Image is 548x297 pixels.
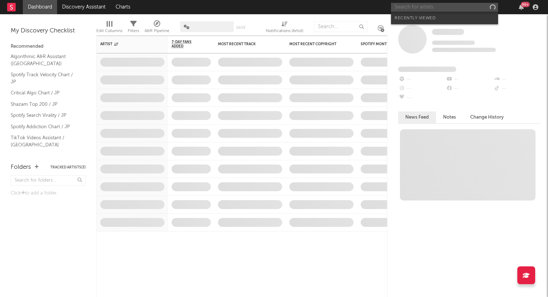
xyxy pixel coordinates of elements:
div: Folders [11,163,31,172]
a: Shazam Top 200 / JP [11,100,78,108]
button: Tracked Artists(3) [50,166,86,169]
span: 0 fans last week [432,48,496,52]
span: Tracking Since: [DATE] [432,41,475,45]
div: -- [493,75,541,84]
input: Search for folders... [11,175,86,186]
input: Search for artists [391,3,498,12]
div: Filters [128,27,139,35]
div: -- [446,75,493,84]
div: Recently Viewed [395,14,494,22]
div: Filters [128,18,139,38]
div: -- [398,75,446,84]
div: A&R Pipeline [144,18,169,38]
div: -- [398,84,446,93]
button: Change History [463,111,511,123]
button: 99+ [519,4,524,10]
div: Click to add a folder. [11,189,86,198]
div: -- [398,93,446,103]
span: Some Artist [432,29,464,35]
button: News Feed [398,111,436,123]
div: Spotify Monthly Listeners [361,42,414,46]
div: Artist [100,42,154,46]
div: Recommended [11,42,86,51]
a: Critical Algo Chart / JP [11,89,78,97]
a: Spotify Search Virality / JP [11,111,78,119]
a: Some Artist [432,28,464,36]
div: -- [493,84,541,93]
a: Algorithmic A&R Assistant ([GEOGRAPHIC_DATA]) [11,53,78,67]
div: Most Recent Track [218,42,272,46]
div: My Discovery Checklist [11,27,86,35]
input: Search... [314,21,367,32]
button: Save [236,26,245,30]
div: Notifications (Artist) [266,27,303,35]
button: Notes [436,111,463,123]
div: -- [446,84,493,93]
a: TikTok Videos Assistant / [GEOGRAPHIC_DATA] [11,134,78,148]
div: 99 + [521,2,530,7]
div: Most Recent Copyright [289,42,343,46]
div: Notifications (Artist) [266,18,303,38]
a: Spotify Addiction Chart / JP [11,123,78,131]
span: Fans Added by Platform [398,67,456,72]
div: Edit Columns [96,27,122,35]
div: Edit Columns [96,18,122,38]
div: A&R Pipeline [144,27,169,35]
a: Spotify Track Velocity Chart / JP [11,71,78,85]
span: 7-Day Fans Added [172,40,200,48]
